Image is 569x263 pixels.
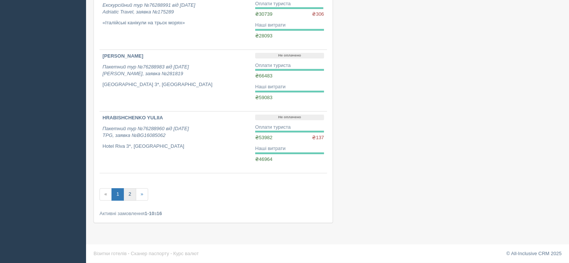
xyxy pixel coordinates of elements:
a: © All-Inclusive CRM 2025 [506,251,562,256]
i: Екскурсійний тур №76288991 від [DATE] Adriatic Travel, заявка №175289 [103,2,195,15]
span: ₴28093 [255,33,272,39]
span: ₴66483 [255,73,272,79]
a: HRABISHCHENKO YULIIA Пакетний тур №76288960 від [DATE]TPG, заявка №BG16085062 Hotel Riva 3*, [GEO... [100,111,252,173]
div: Наші витрати [255,83,324,91]
b: [PERSON_NAME] [103,53,143,59]
span: · [171,251,172,256]
a: Курс валют [173,251,199,256]
div: Активні замовлення з [100,210,327,217]
a: » [136,188,148,201]
div: Оплати туриста [255,62,324,69]
a: [PERSON_NAME] Пакетний тур №76288983 від [DATE][PERSON_NAME], заявка №281819 [GEOGRAPHIC_DATA] 3*... [100,50,252,111]
p: Hotel Riva 3*, [GEOGRAPHIC_DATA] [103,143,249,150]
a: Сканер паспорту [131,251,169,256]
i: Пакетний тур №76288983 від [DATE] [PERSON_NAME], заявка №281819 [103,64,189,77]
span: ₴137 [312,134,324,141]
span: ₴46964 [255,156,272,162]
div: Наші витрати [255,22,324,29]
div: Оплати туриста [255,124,324,131]
span: · [128,251,129,256]
b: 1-10 [145,211,155,216]
span: ₴30739 [255,11,272,17]
p: Не оплачено [255,114,324,120]
i: Пакетний тур №76288960 від [DATE] TPG, заявка №BG16085062 [103,126,189,138]
p: Не оплачено [255,53,324,58]
span: ₴306 [312,11,324,18]
a: 2 [123,188,136,201]
a: 1 [111,188,124,201]
b: 16 [157,211,162,216]
span: « [100,188,112,201]
a: Візитки готелів [94,251,127,256]
span: ₴59083 [255,95,272,100]
p: «Італійські канікули на трьох морях» [103,19,249,27]
b: HRABISHCHENKO YULIIA [103,115,163,120]
div: Наші витрати [255,145,324,152]
p: [GEOGRAPHIC_DATA] 3*, [GEOGRAPHIC_DATA] [103,81,249,88]
span: ₴53982 [255,135,272,140]
div: Оплати туриста [255,0,324,7]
